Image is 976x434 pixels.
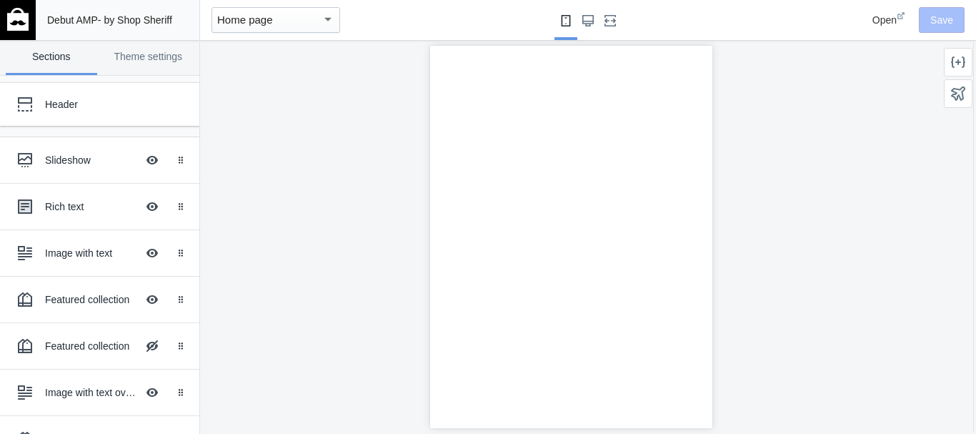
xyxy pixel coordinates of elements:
[98,14,172,26] span: - by Shop Sheriff
[136,237,168,269] button: Hide
[45,97,168,112] div: Header
[45,199,136,214] div: Rich text
[872,14,897,26] span: Open
[136,377,168,408] button: Hide
[47,14,98,26] span: Debut AMP
[45,339,136,353] div: Featured collection
[103,40,194,75] a: Theme settings
[136,330,168,362] button: Hide
[7,8,29,31] img: main-logo_60x60_white.png
[45,153,136,167] div: Slideshow
[45,292,136,307] div: Featured collection
[45,385,136,400] div: Image with text overlay
[45,246,136,260] div: Image with text
[217,14,273,26] mat-select-trigger: Home page
[136,144,168,176] button: Hide
[6,40,97,75] a: Sections
[136,191,168,222] button: Hide
[136,284,168,315] button: Hide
